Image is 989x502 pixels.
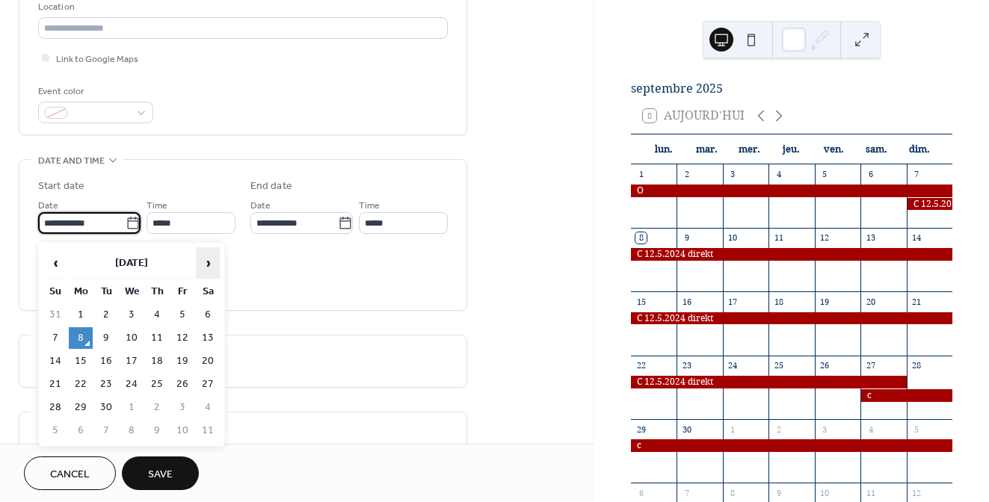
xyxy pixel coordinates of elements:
[911,296,922,307] div: 21
[120,350,144,372] td: 17
[250,198,271,214] span: Date
[855,134,898,164] div: sam.
[69,350,93,372] td: 15
[120,374,144,395] td: 24
[196,327,220,349] td: 13
[819,296,831,307] div: 19
[94,304,118,326] td: 2
[120,304,144,326] td: 3
[681,169,692,180] div: 2
[69,304,93,326] td: 1
[911,424,922,435] div: 5
[728,134,771,164] div: mer.
[43,327,67,349] td: 7
[120,397,144,418] td: 1
[69,397,93,418] td: 29
[727,169,739,180] div: 3
[860,389,952,402] div: c
[56,52,138,67] span: Link to Google Maps
[122,456,199,490] button: Save
[170,420,194,441] td: 10
[196,281,220,303] th: Sa
[120,281,144,303] th: We
[813,134,855,164] div: ven.
[681,487,692,498] div: 7
[635,169,647,180] div: 1
[69,374,93,395] td: 22
[727,424,739,435] div: 1
[43,350,67,372] td: 14
[631,248,952,261] div: C 12.5.2024 direkt
[681,360,692,371] div: 23
[635,296,647,307] div: 15
[631,185,952,197] div: O
[69,247,194,279] th: [DATE]
[681,424,692,435] div: 30
[44,248,67,278] span: ‹
[773,296,784,307] div: 18
[865,232,876,244] div: 13
[94,420,118,441] td: 7
[147,198,167,214] span: Time
[38,179,84,194] div: Start date
[907,198,952,211] div: C 12.5.2024 direkt
[43,304,67,326] td: 31
[770,134,813,164] div: jeu.
[120,420,144,441] td: 8
[94,374,118,395] td: 23
[635,424,647,435] div: 29
[631,376,907,388] div: C 12.5.2024 direkt
[196,374,220,395] td: 27
[43,374,67,395] td: 21
[685,134,728,164] div: mar.
[120,327,144,349] td: 10
[145,420,169,441] td: 9
[170,350,194,372] td: 19
[24,456,116,490] button: Cancel
[196,350,220,372] td: 20
[865,296,876,307] div: 20
[145,327,169,349] td: 11
[170,397,194,418] td: 3
[911,487,922,498] div: 12
[196,397,220,418] td: 4
[635,487,647,498] div: 6
[819,232,831,244] div: 12
[635,360,647,371] div: 22
[69,420,93,441] td: 6
[727,296,739,307] div: 17
[727,487,739,498] div: 8
[145,397,169,418] td: 2
[145,374,169,395] td: 25
[911,360,922,371] div: 28
[250,179,292,194] div: End date
[170,281,194,303] th: Fr
[898,134,940,164] div: dim.
[69,281,93,303] th: Mo
[727,360,739,371] div: 24
[631,439,952,452] div: c
[197,248,219,278] span: ›
[196,420,220,441] td: 11
[38,198,58,214] span: Date
[94,397,118,418] td: 30
[865,424,876,435] div: 4
[196,304,220,326] td: 6
[145,304,169,326] td: 4
[170,374,194,395] td: 26
[681,296,692,307] div: 16
[773,360,784,371] div: 25
[681,232,692,244] div: 9
[43,397,67,418] td: 28
[145,350,169,372] td: 18
[170,327,194,349] td: 12
[145,281,169,303] th: Th
[865,487,876,498] div: 11
[38,84,150,99] div: Event color
[643,134,685,164] div: lun.
[170,304,194,326] td: 5
[911,169,922,180] div: 7
[50,467,90,483] span: Cancel
[819,487,831,498] div: 10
